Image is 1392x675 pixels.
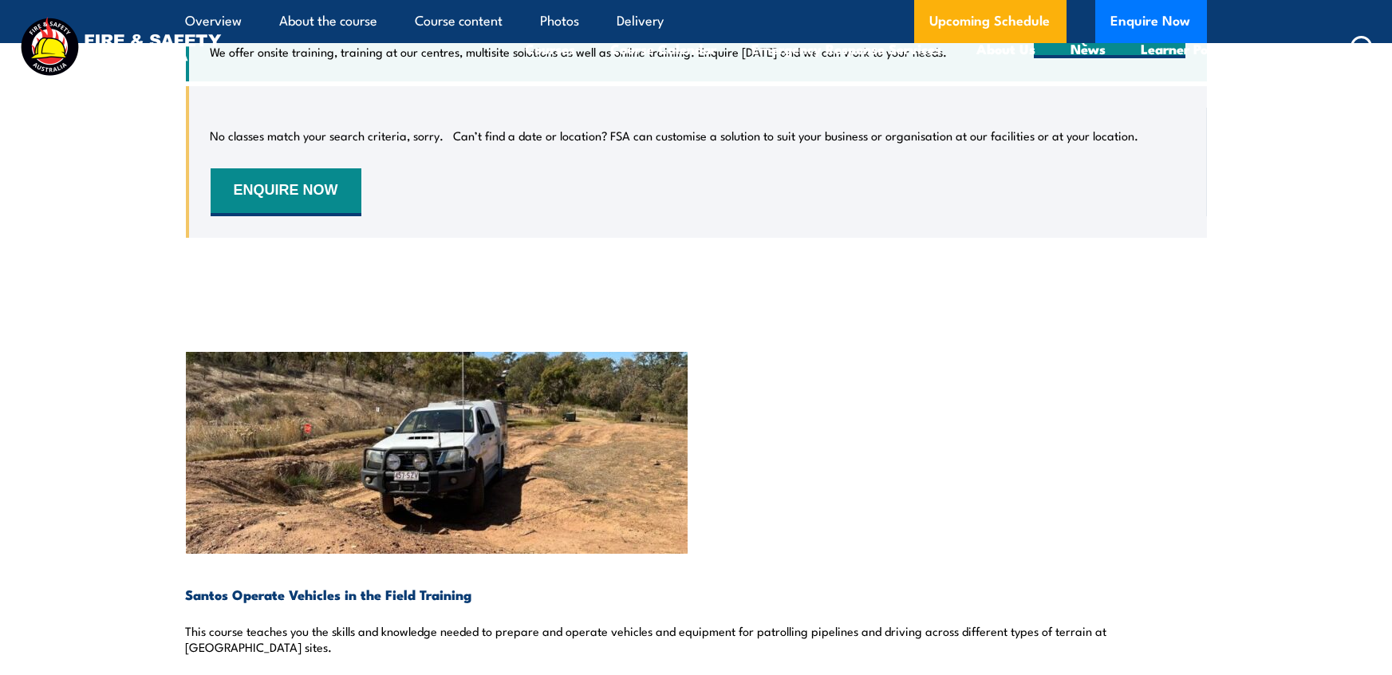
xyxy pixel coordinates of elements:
[752,28,942,70] a: Emergency Response Services
[186,623,1207,655] p: This course teaches you the skills and knowledge needed to prepare and operate vehicles and equip...
[1142,28,1232,70] a: Learner Portal
[186,352,688,554] img: Santos Operate Vehicles in the
[526,28,576,70] a: Courses
[211,128,444,144] p: No classes match your search criteria, sorry.
[454,128,1139,144] p: Can’t find a date or location? FSA can customise a solution to suit your business or organisation...
[186,586,1207,603] h4: Santos Operate Vehicles in the Field Training
[211,168,361,216] button: ENQUIRE NOW
[611,28,717,70] a: Course Calendar
[1267,28,1317,70] a: Contact
[1071,28,1106,70] a: News
[977,28,1036,70] a: About Us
